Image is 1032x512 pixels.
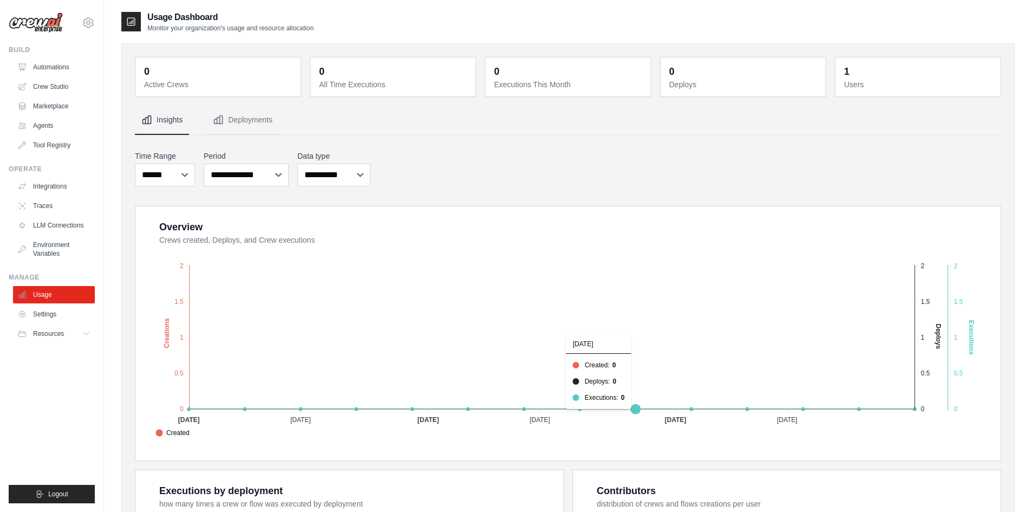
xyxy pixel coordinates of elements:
a: Tool Registry [13,137,95,154]
tspan: 1 [954,334,958,341]
div: Contributors [597,483,656,498]
tspan: 2 [954,262,958,270]
a: Environment Variables [13,236,95,262]
span: Created [155,428,190,438]
a: Marketplace [13,98,95,115]
div: Executions by deployment [159,483,283,498]
tspan: [DATE] [530,416,550,424]
tspan: 1 [921,334,925,341]
div: Operate [9,165,95,173]
dt: Deploys [669,79,819,90]
button: Logout [9,485,95,503]
tspan: [DATE] [418,416,439,424]
div: 0 [319,64,324,79]
tspan: 2 [921,262,925,270]
label: Period [204,151,289,161]
a: Agents [13,117,95,134]
tspan: 1 [180,334,184,341]
tspan: 1.5 [954,298,963,306]
span: Logout [48,490,68,498]
tspan: [DATE] [777,416,797,424]
div: 0 [494,64,499,79]
text: Executions [968,320,975,355]
dt: Active Crews [144,79,294,90]
a: Automations [13,59,95,76]
nav: Tabs [135,106,1001,135]
tspan: 0.5 [174,370,184,377]
div: Overview [159,219,203,235]
div: 0 [144,64,150,79]
tspan: 0.5 [921,370,930,377]
tspan: 1.5 [174,298,184,306]
div: Manage [9,273,95,282]
tspan: 0 [921,405,925,413]
img: Logo [9,12,63,33]
dt: how many times a crew or flow was executed by deployment [159,498,550,509]
a: Settings [13,306,95,323]
tspan: [DATE] [665,416,686,424]
button: Insights [135,106,189,135]
p: Monitor your organization's usage and resource allocation [147,24,314,33]
dt: distribution of crews and flows creations per user [597,498,988,509]
a: Crew Studio [13,78,95,95]
dt: Crews created, Deploys, and Crew executions [159,235,988,245]
tspan: [DATE] [178,416,200,424]
a: LLM Connections [13,217,95,234]
button: Deployments [206,106,279,135]
h2: Usage Dashboard [147,11,314,24]
a: Usage [13,286,95,303]
dt: Executions This Month [494,79,644,90]
tspan: 0 [180,405,184,413]
div: 1 [844,64,849,79]
tspan: [DATE] [290,416,311,424]
button: Resources [13,325,95,342]
div: 0 [669,64,674,79]
text: Creations [163,318,171,348]
text: Deploys [934,323,942,349]
label: Time Range [135,151,195,161]
tspan: 0.5 [954,370,963,377]
tspan: 1.5 [921,298,930,306]
dt: Users [844,79,994,90]
span: Resources [33,329,64,338]
tspan: 0 [954,405,958,413]
div: Build [9,46,95,54]
dt: All Time Executions [319,79,469,90]
label: Data type [297,151,371,161]
a: Traces [13,197,95,215]
tspan: 2 [180,262,184,270]
a: Integrations [13,178,95,195]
